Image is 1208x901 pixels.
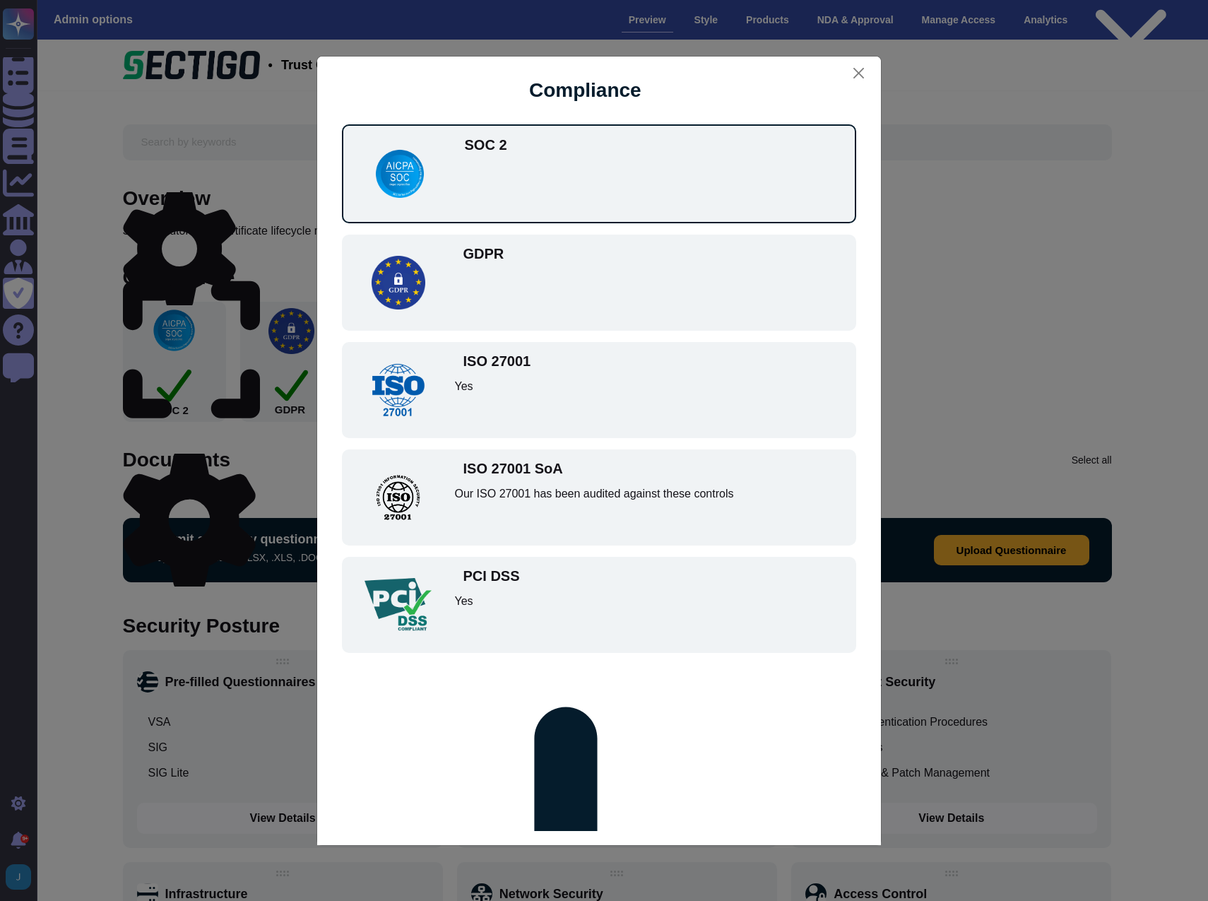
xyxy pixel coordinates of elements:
img: GDPR [372,256,425,310]
div: ISO 27001 SoA [463,462,563,476]
div: ISO 27001 [463,355,531,368]
button: Close [848,62,869,84]
img: PCI DSS [365,578,432,632]
img: ISO 27001 [369,363,427,417]
div: Yes [455,379,826,425]
img: ISO 27001 SoA [360,471,437,524]
img: SOC 2 [373,147,427,201]
div: Compliance [323,62,848,119]
div: Our ISO 27001 has been audited against these controls [455,487,826,533]
div: SOC 2 [465,139,507,152]
div: PCI DSS [463,570,520,583]
div: GDPR [463,247,504,261]
div: Yes [455,594,826,640]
